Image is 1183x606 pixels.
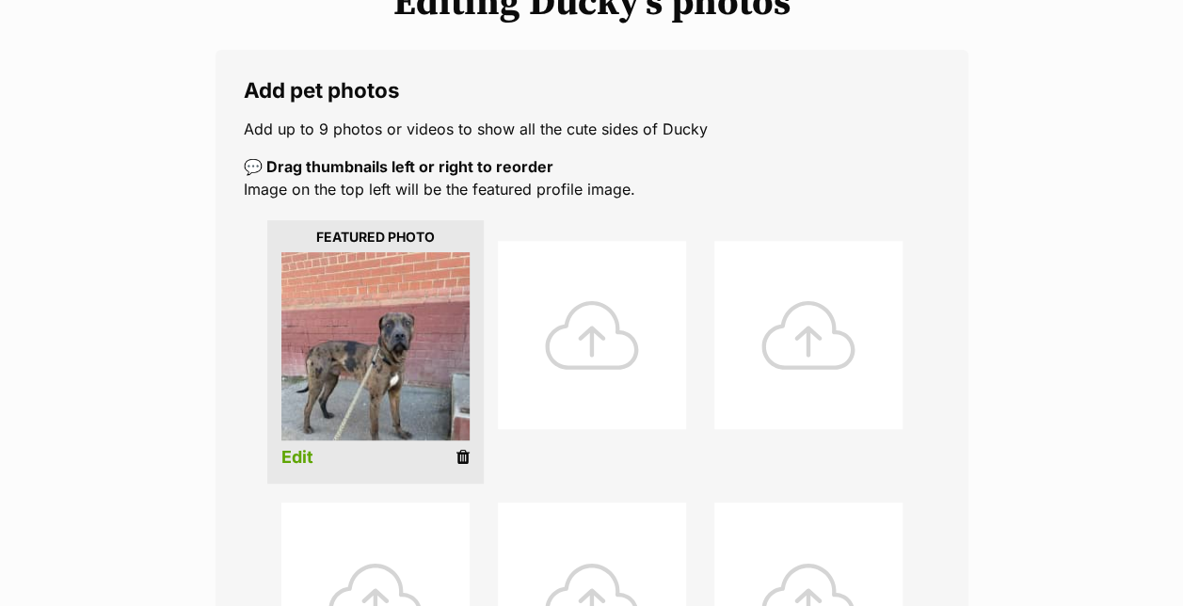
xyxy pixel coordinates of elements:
[281,252,470,440] img: zeflocpg17yqy8s84ged.jpg
[244,118,940,140] p: Add up to 9 photos or videos to show all the cute sides of Ducky
[244,155,940,200] p: Image on the top left will be the featured profile image.
[281,448,313,468] a: Edit
[244,157,553,176] b: 💬 Drag thumbnails left or right to reorder
[244,78,940,103] legend: Add pet photos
